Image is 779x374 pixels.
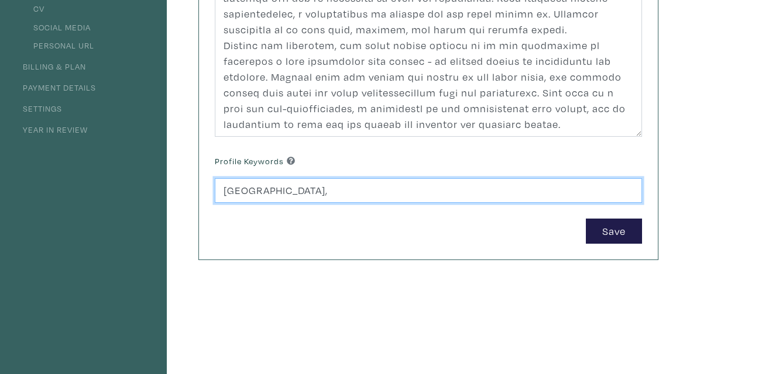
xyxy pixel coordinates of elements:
a: Personal URL [26,40,94,51]
input: Comma-separated keywords that best describe you and your work. [215,178,642,203]
a: Social Media [26,22,91,33]
a: Billing & Plan [16,61,86,72]
a: Payment Details [16,82,96,93]
a: CV [26,3,44,14]
a: Year in Review [16,124,88,135]
label: Profile Keywords [215,155,295,168]
button: Save [586,219,642,244]
a: Settings [16,103,62,114]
